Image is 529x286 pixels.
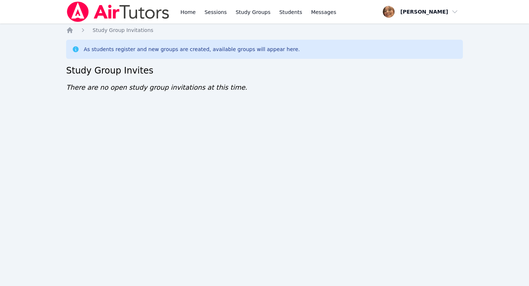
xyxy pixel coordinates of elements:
[66,1,170,22] img: Air Tutors
[311,8,337,16] span: Messages
[66,26,463,34] nav: Breadcrumb
[66,65,463,76] h2: Study Group Invites
[93,26,153,34] a: Study Group Invitations
[66,83,247,91] span: There are no open study group invitations at this time.
[93,27,153,33] span: Study Group Invitations
[84,46,300,53] div: As students register and new groups are created, available groups will appear here.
